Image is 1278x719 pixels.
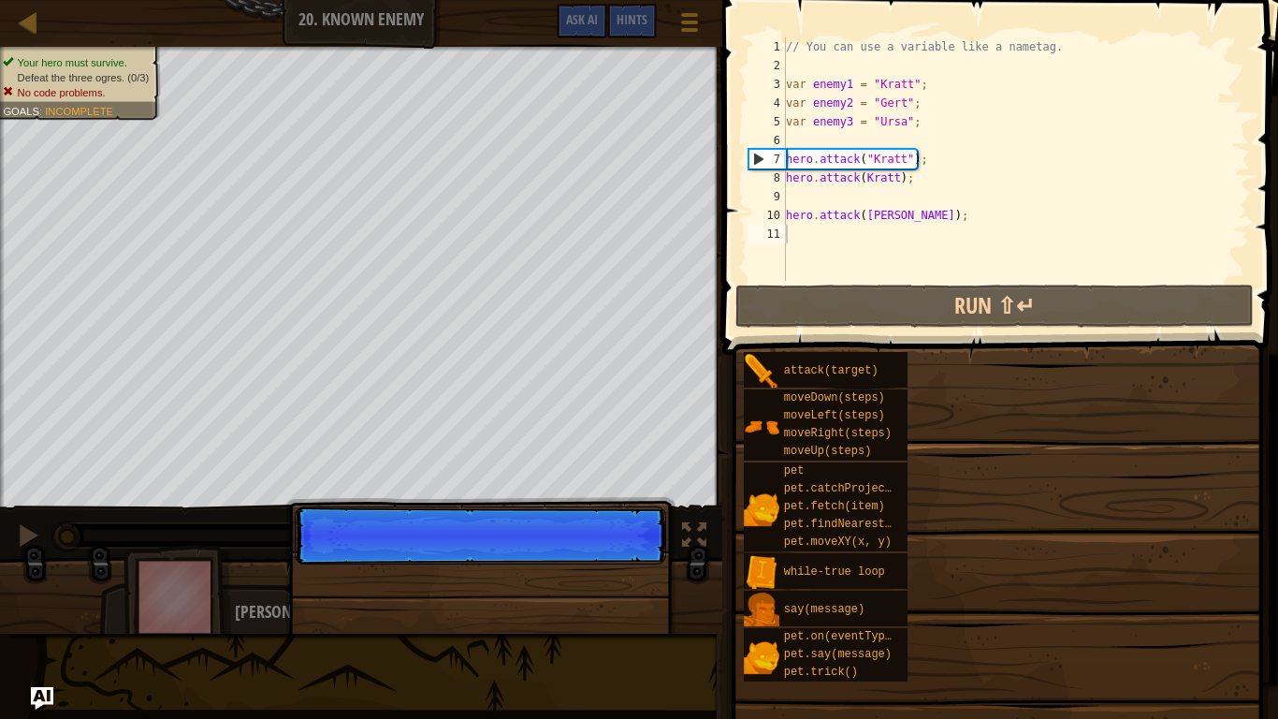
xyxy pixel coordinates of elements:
[566,10,598,28] span: Ask AI
[784,391,885,404] span: moveDown(steps)
[39,105,45,117] span: :
[744,492,779,527] img: portrait.png
[784,666,858,679] span: pet.trick()
[744,555,779,591] img: portrait.png
[784,482,959,495] span: pet.catchProjectile(arrow)
[784,630,959,643] span: pet.on(eventType, handler)
[3,55,149,70] li: Your hero must survive.
[784,565,885,579] span: while-true loop
[18,71,150,83] span: Defeat the three ogres. (0/3)
[744,354,779,389] img: portrait.png
[784,464,805,477] span: pet
[749,150,786,169] div: 7
[784,364,879,377] span: attack(target)
[18,86,106,98] span: No code problems.
[784,518,966,531] span: pet.findNearestByType(type)
[18,56,127,68] span: Your hero must survive.
[748,37,786,56] div: 1
[784,445,872,458] span: moveUp(steps)
[784,536,892,549] span: pet.moveXY(x, y)
[748,94,786,112] div: 4
[744,639,779,675] img: portrait.png
[748,187,786,206] div: 9
[784,409,885,422] span: moveLeft(steps)
[744,593,779,628] img: portrait.png
[748,75,786,94] div: 3
[748,56,786,75] div: 2
[3,85,149,100] li: No code problems.
[3,105,39,117] span: Goals
[617,10,647,28] span: Hints
[748,131,786,150] div: 6
[748,169,786,187] div: 8
[31,687,53,710] button: Ask AI
[557,4,607,38] button: Ask AI
[748,206,786,225] div: 10
[748,112,786,131] div: 5
[748,225,786,243] div: 11
[666,4,713,48] button: Show game menu
[45,105,113,117] span: Incomplete
[784,500,885,513] span: pet.fetch(item)
[3,70,149,85] li: Defeat the three ogres.
[735,285,1253,328] button: Run ⇧↵
[784,603,864,616] span: say(message)
[784,427,892,440] span: moveRight(steps)
[784,648,892,661] span: pet.say(message)
[744,409,779,445] img: portrait.png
